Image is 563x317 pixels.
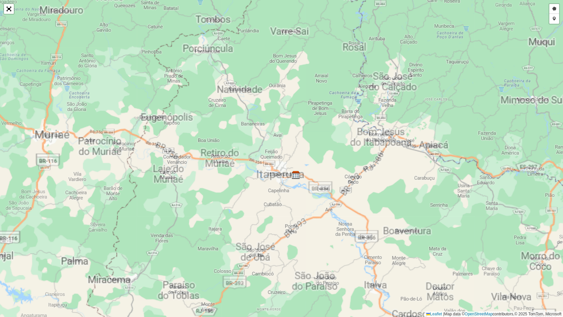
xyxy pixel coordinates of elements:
a: Desenhar setor [549,4,559,14]
a: Leaflet [426,312,442,316]
div: Map data © contributors,© 2025 TomTom, Microsoft [424,311,563,317]
a: Adicionar checkpoint [549,14,559,24]
a: Abrir mapa em tela cheia [4,4,14,14]
span: | [443,312,444,316]
img: CDD Itaperuna [292,171,300,179]
a: OpenStreetMap [465,312,493,316]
